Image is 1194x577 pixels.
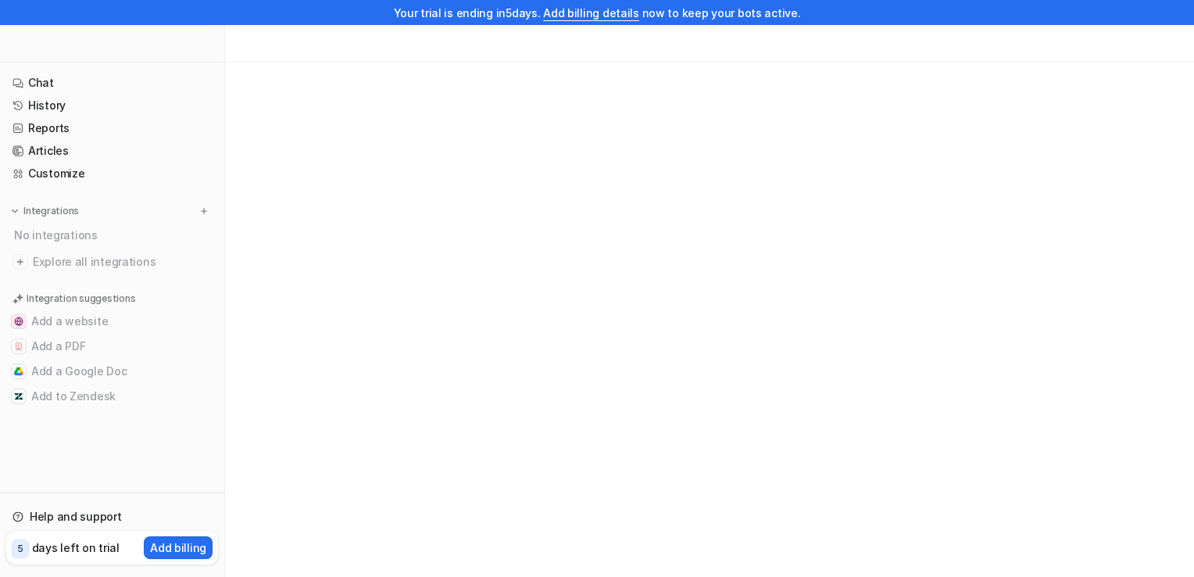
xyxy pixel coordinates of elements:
[17,542,23,556] p: 5
[14,317,23,326] img: Add a website
[27,292,135,306] p: Integration suggestions
[6,95,218,116] a: History
[144,536,213,559] button: Add billing
[9,222,218,248] div: No integrations
[198,206,209,217] img: menu_add.svg
[23,205,79,217] p: Integrations
[6,309,218,334] button: Add a websiteAdd a website
[14,367,23,376] img: Add a Google Doc
[543,6,639,20] a: Add billing details
[9,206,20,217] img: expand menu
[14,342,23,351] img: Add a PDF
[32,539,120,556] p: days left on trial
[13,254,28,270] img: explore all integrations
[6,359,218,384] button: Add a Google DocAdd a Google Doc
[6,334,218,359] button: Add a PDFAdd a PDF
[6,163,218,185] a: Customize
[6,203,84,219] button: Integrations
[6,117,218,139] a: Reports
[6,384,218,409] button: Add to ZendeskAdd to Zendesk
[6,140,218,162] a: Articles
[150,539,206,556] p: Add billing
[14,392,23,401] img: Add to Zendesk
[6,506,218,528] a: Help and support
[6,72,218,94] a: Chat
[6,251,218,273] a: Explore all integrations
[33,249,212,274] span: Explore all integrations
